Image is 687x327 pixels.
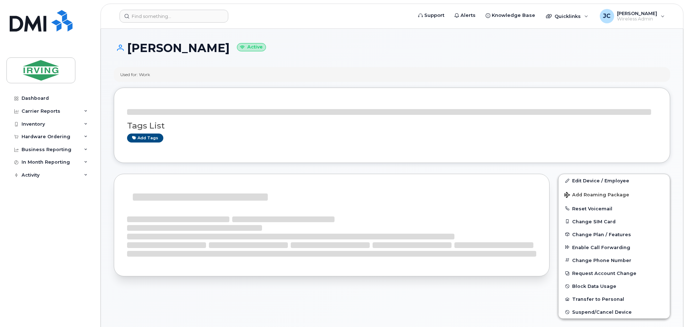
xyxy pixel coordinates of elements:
small: Active [237,43,266,51]
span: Add Roaming Package [564,192,629,199]
span: Enable Call Forwarding [572,244,630,250]
h1: [PERSON_NAME] [114,42,670,54]
button: Reset Voicemail [559,202,670,215]
span: Change Plan / Features [572,232,631,237]
button: Enable Call Forwarding [559,241,670,254]
button: Change Plan / Features [559,228,670,241]
a: Edit Device / Employee [559,174,670,187]
button: Suspend/Cancel Device [559,305,670,318]
button: Request Account Change [559,267,670,280]
a: Add tags [127,134,163,143]
button: Block Data Usage [559,280,670,293]
button: Change SIM Card [559,215,670,228]
button: Change Phone Number [559,254,670,267]
button: Transfer to Personal [559,293,670,305]
span: Suspend/Cancel Device [572,309,632,315]
h3: Tags List [127,121,657,130]
div: Used for: Work [120,71,150,78]
button: Add Roaming Package [559,187,670,202]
